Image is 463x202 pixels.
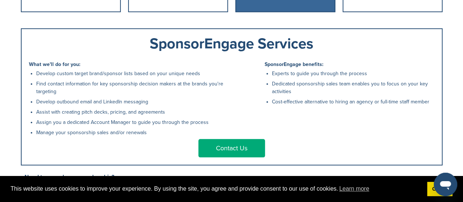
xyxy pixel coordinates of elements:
[36,80,228,95] li: Find contact information for key sponsorship decision makers at the brands you're targeting
[36,118,228,126] li: Assign you a dedicated Account Manager to guide you through the process
[36,108,228,116] li: Assist with creating pitch decks, pricing, and agreements
[338,183,370,194] a: learn more about cookies
[265,61,324,67] b: SponsorEngage benefits:
[36,98,228,106] li: Develop outbound email and LinkedIn messaging
[427,182,452,197] a: dismiss cookie message
[11,183,421,194] span: This website uses cookies to improve your experience. By using the site, you agree and provide co...
[36,129,228,136] li: Manage your sponsorship sales and/or renewals
[36,70,228,77] li: Develop custom target brand/sponsor lists based on your unique needs
[272,70,434,77] li: Experts to guide you through the process
[29,61,81,67] b: What we'll do for you:
[434,173,457,196] iframe: Button to launch messaging window
[272,98,434,106] li: Cost-effective alternative to hiring an agency or full-time staff member
[198,139,265,157] a: Contact Us
[29,36,434,51] div: SponsorEngage Services
[25,173,443,181] h3: Need to cancel your membership?
[272,80,434,95] li: Dedicated sponsorship sales team enables you to focus on your key activities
